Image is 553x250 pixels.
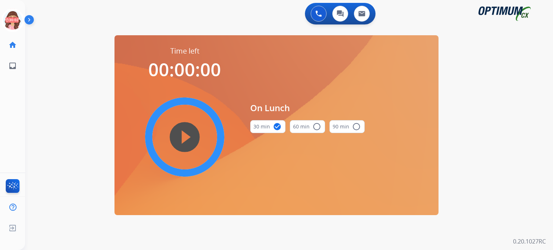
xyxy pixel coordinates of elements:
p: 0.20.1027RC [513,237,546,246]
span: On Lunch [250,101,365,114]
mat-icon: home [8,41,17,49]
span: Time left [170,46,199,56]
button: 60 min [290,120,325,133]
mat-icon: play_circle_filled [180,133,189,141]
span: 00:00:00 [148,57,221,82]
button: 30 min [250,120,286,133]
mat-icon: check_circle [273,122,282,131]
mat-icon: radio_button_unchecked [352,122,361,131]
mat-icon: inbox [8,62,17,70]
button: 90 min [329,120,365,133]
mat-icon: radio_button_unchecked [313,122,321,131]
